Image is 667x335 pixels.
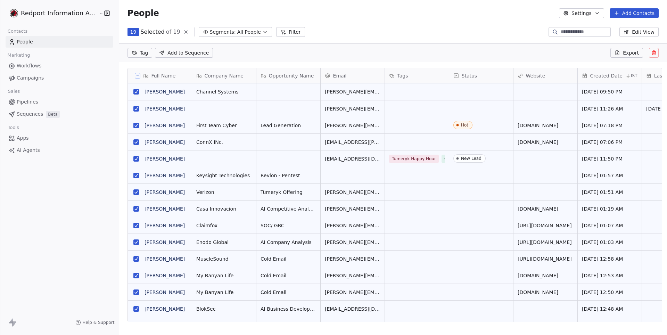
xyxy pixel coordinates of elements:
span: BlokSec [196,305,252,312]
a: [DOMAIN_NAME] [518,123,558,128]
a: Apps [6,132,113,144]
div: grid [128,83,192,322]
div: Opportunity Name [256,68,320,83]
span: [EMAIL_ADDRESS][PERSON_NAME][DOMAIN_NAME] [325,139,380,146]
span: Tumeryk [196,322,252,329]
span: [DATE] 01:19 AM [582,205,637,212]
span: IST [631,73,637,79]
span: [PERSON_NAME][EMAIL_ADDRESS][DOMAIN_NAME] [325,272,380,279]
div: Email [321,68,385,83]
span: Redport Information Assurance [21,9,97,18]
a: [PERSON_NAME] [145,223,185,228]
span: [EMAIL_ADDRESS][DOMAIN_NAME] [325,155,380,162]
span: Pipelines [17,98,38,106]
span: [DATE] 07:18 PM [582,122,637,129]
a: [URL][DOMAIN_NAME] [518,256,572,262]
span: Cold Email [442,155,469,163]
span: [PERSON_NAME][EMAIL_ADDRESS][DOMAIN_NAME] [325,105,380,112]
div: Tags [385,68,449,83]
span: Cold Email [261,255,316,262]
span: My Banyan Life [196,289,252,296]
span: [PERSON_NAME][EMAIL_ADDRESS][DOMAIN_NAME] [325,88,380,95]
span: Verizon [196,189,252,196]
span: ConnX INc. [196,139,252,146]
button: Export [610,48,643,58]
button: 19 [127,28,139,36]
span: [DATE] 12:47 AM [582,322,637,329]
span: Workflows [17,62,42,70]
button: Filter [276,27,305,37]
a: [URL][DOMAIN_NAME] [518,239,572,245]
span: [PERSON_NAME][EMAIL_ADDRESS][PERSON_NAME][DOMAIN_NAME] [325,189,380,196]
span: First Team Cyber [196,122,252,129]
span: of 19 [166,28,180,36]
span: Channel Systems [196,88,252,95]
span: Casa Innovacion [196,205,252,212]
span: Marketing [5,50,33,60]
span: AI Agents [17,147,40,154]
span: Help & Support [82,320,114,325]
span: [DATE] 11:26 AM [582,105,637,112]
a: [PERSON_NAME] [145,139,185,145]
button: Edit View [619,27,659,37]
a: [PERSON_NAME] [145,89,185,95]
span: [PERSON_NAME][EMAIL_ADDRESS][DOMAIN_NAME] [325,239,380,246]
span: 19 [130,28,137,35]
span: [PERSON_NAME][EMAIL_ADDRESS][PERSON_NAME][DOMAIN_NAME] [325,255,380,262]
span: [DATE] 12:58 AM [582,255,637,262]
span: [DATE] 12:53 AM [582,272,637,279]
span: [PERSON_NAME][EMAIL_ADDRESS][DOMAIN_NAME] [325,205,380,212]
a: AI Agents [6,145,113,156]
a: [DOMAIN_NAME] [518,273,558,278]
a: [PERSON_NAME] [145,256,185,262]
button: Add to Sequence [155,48,213,58]
button: Add Contacts [610,8,659,18]
a: Campaigns [6,72,113,84]
a: [PERSON_NAME] [145,206,185,212]
a: [PERSON_NAME] [145,289,185,295]
a: Help & Support [75,320,114,325]
div: Company Name [192,68,256,83]
a: [PERSON_NAME] [145,273,185,278]
span: People [17,38,33,46]
span: Opportunity Name [269,72,314,79]
span: My Banyan Life [196,272,252,279]
span: [DATE] 09:50 PM [582,88,637,95]
span: Cold Email [261,272,316,279]
span: Keysight Technologies [196,172,252,179]
span: Website [526,72,545,79]
span: [DATE] 11:50 PM [582,155,637,162]
span: [EMAIL_ADDRESS][DOMAIN_NAME] [325,305,380,312]
span: Tags [397,72,408,79]
span: AI Company Analysis [261,239,316,246]
span: SOC/ GRC [261,222,316,229]
span: Lead Generation [261,122,316,129]
button: Redport Information Assurance [8,7,94,19]
a: People [6,36,113,48]
span: [PERSON_NAME][EMAIL_ADDRESS][DOMAIN_NAME] [325,322,380,329]
span: Email [333,72,347,79]
span: Status [462,72,477,79]
span: Segments: [210,28,236,36]
div: Hot [461,123,468,128]
a: [PERSON_NAME] [145,173,185,178]
a: [PERSON_NAME] [145,156,185,162]
span: [DATE] 01:57 AM [582,172,637,179]
span: Tumeryk Offering [261,189,316,196]
span: Claimfox [196,222,252,229]
a: Pipelines [6,96,113,108]
span: Cold Email [261,289,316,296]
span: All People [237,28,261,36]
a: [PERSON_NAME] [145,106,185,112]
span: Revlon - Pentest [261,172,316,179]
span: Created Date [590,72,623,79]
span: AI Business Development [261,305,316,312]
button: Tag [127,48,153,58]
span: [PERSON_NAME][EMAIL_ADDRESS][DOMAIN_NAME] [325,289,380,296]
div: Created DateIST [578,68,642,83]
span: Add to Sequence [167,49,209,56]
span: Selected [140,28,164,36]
div: Full Name [128,68,192,83]
a: [PERSON_NAME] [145,189,185,195]
span: Apps [17,134,29,142]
